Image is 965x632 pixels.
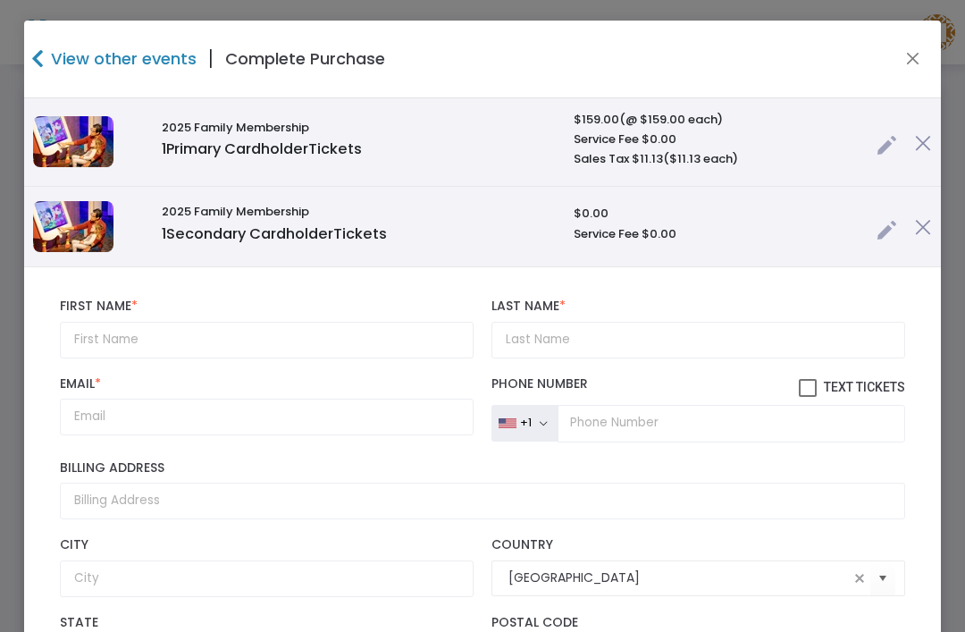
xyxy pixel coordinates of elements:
[491,376,905,398] label: Phone Number
[902,47,925,71] button: Close
[33,116,113,167] img: 6387341677330307622L2A1467.jpg
[824,380,905,394] span: Text Tickets
[574,206,859,221] h6: $0.00
[162,139,166,159] span: 1
[60,560,474,597] input: City
[915,219,931,235] img: cross.png
[46,46,197,71] h4: View other events
[60,399,474,435] input: Email
[508,569,849,587] input: Select Country
[558,405,905,442] input: Phone Number
[60,299,474,315] label: First Name
[574,132,859,147] h6: Service Fee $0.00
[491,322,905,358] input: Last Name
[491,299,905,315] label: Last Name
[162,205,557,219] h6: 2025 Family Membership
[162,121,557,135] h6: 2025 Family Membership
[849,568,870,589] span: clear
[60,460,905,476] label: Billing Address
[663,150,738,167] span: ($11.13 each)
[60,483,905,519] input: Billing Address
[60,376,474,392] label: Email
[574,227,859,241] h6: Service Fee $0.00
[225,46,385,71] h4: Complete Purchase
[333,223,387,244] span: Tickets
[162,223,387,244] span: Secondary Cardholder
[491,537,905,553] label: Country
[60,537,474,553] label: City
[915,135,931,151] img: cross.png
[33,201,113,252] img: 6387341677330307622L2A1467.jpg
[162,223,166,244] span: 1
[574,113,859,127] h6: $159.00
[197,43,225,75] span: |
[870,560,895,596] button: Select
[520,416,532,430] div: +1
[60,322,474,358] input: First Name
[619,111,723,128] span: (@ $159.00 each)
[574,152,859,166] h6: Sales Tax $11.13
[162,139,362,159] span: Primary Cardholder
[308,139,362,159] span: Tickets
[60,615,474,631] label: State
[491,615,905,631] label: Postal Code
[491,405,558,442] button: +1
